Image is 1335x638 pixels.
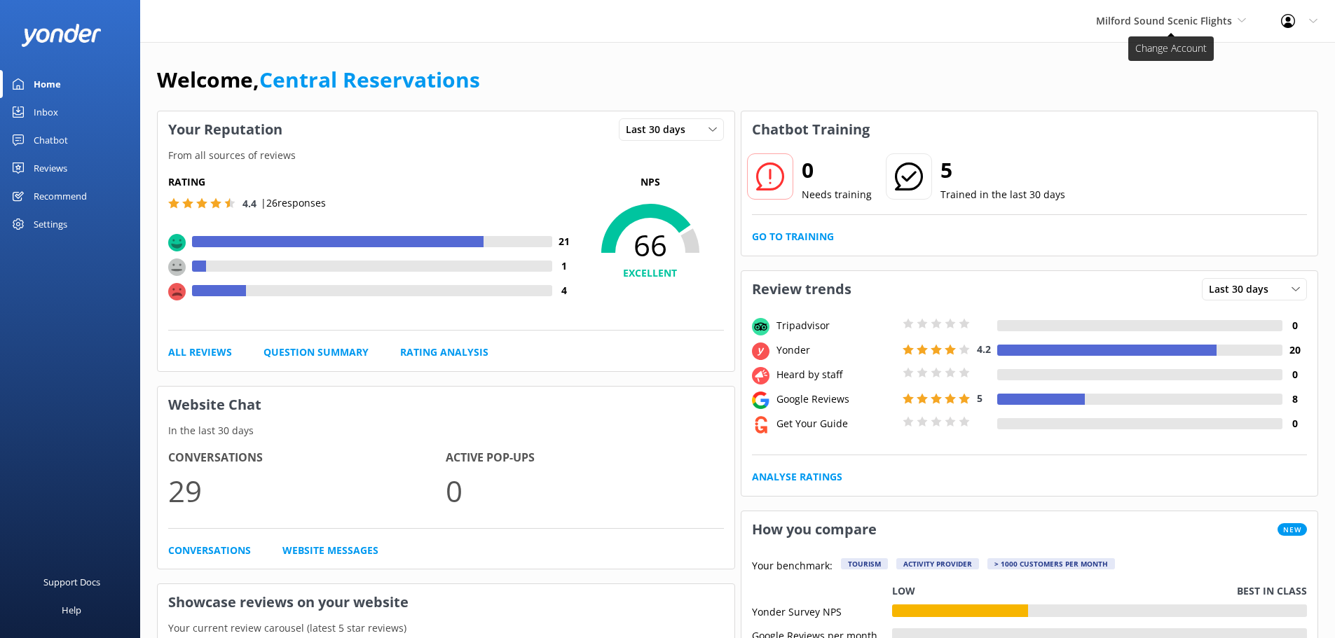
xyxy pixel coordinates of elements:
p: | 26 responses [261,195,326,211]
h4: 0 [1282,367,1307,382]
span: 66 [577,228,724,263]
h4: EXCELLENT [577,265,724,281]
h2: 0 [802,153,872,187]
p: Needs training [802,187,872,202]
div: Activity Provider [896,558,979,569]
p: In the last 30 days [158,423,734,438]
h4: Conversations [168,449,446,467]
h4: 1 [552,258,577,274]
h1: Welcome, [157,63,480,97]
span: 4.4 [242,197,256,210]
span: Last 30 days [1209,282,1277,297]
div: Settings [34,210,67,238]
a: Rating Analysis [400,345,488,360]
div: Reviews [34,154,67,182]
p: NPS [577,174,724,190]
a: Go to Training [752,229,834,244]
div: Heard by staff [773,367,899,382]
h4: 20 [1282,342,1307,358]
h4: Active Pop-ups [446,449,723,467]
a: Conversations [168,543,251,558]
div: Help [62,596,81,624]
div: > 1000 customers per month [987,558,1115,569]
p: 0 [446,467,723,514]
span: 5 [977,391,983,405]
div: Get Your Guide [773,416,899,431]
img: yonder-white-logo.png [21,24,102,47]
div: Tourism [841,558,888,569]
div: Support Docs [43,568,100,596]
div: Yonder [773,342,899,358]
span: Milford Sound Scenic Flights [1096,14,1232,27]
a: Analyse Ratings [752,469,842,485]
h4: 8 [1282,391,1307,407]
h3: Website Chat [158,387,734,423]
h4: 21 [552,234,577,249]
p: Trained in the last 30 days [940,187,1065,202]
div: Recommend [34,182,87,210]
p: Your benchmark: [752,558,833,575]
a: All Reviews [168,345,232,360]
h4: 0 [1282,416,1307,431]
span: Last 30 days [626,122,694,137]
p: Low [892,583,915,599]
div: Yonder Survey NPS [752,604,892,617]
div: Home [34,70,61,98]
a: Central Reservations [259,65,480,94]
div: Google Reviews [773,391,899,407]
p: Best in class [1237,583,1307,599]
span: 4.2 [977,342,991,356]
h4: 4 [552,283,577,298]
span: New [1278,523,1307,536]
div: Inbox [34,98,58,126]
a: Website Messages [282,543,378,558]
h3: How you compare [741,511,887,548]
h2: 5 [940,153,1065,187]
h5: Rating [168,174,577,190]
p: From all sources of reviews [158,148,734,163]
a: Question Summary [263,345,369,360]
h3: Your Reputation [158,111,293,148]
h3: Review trends [741,271,862,307]
div: Tripadvisor [773,318,899,333]
h3: Showcase reviews on your website [158,584,734,620]
div: Chatbot [34,126,68,154]
h3: Chatbot Training [741,111,880,148]
h4: 0 [1282,318,1307,333]
p: 29 [168,467,446,514]
p: Your current review carousel (latest 5 star reviews) [158,620,734,636]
